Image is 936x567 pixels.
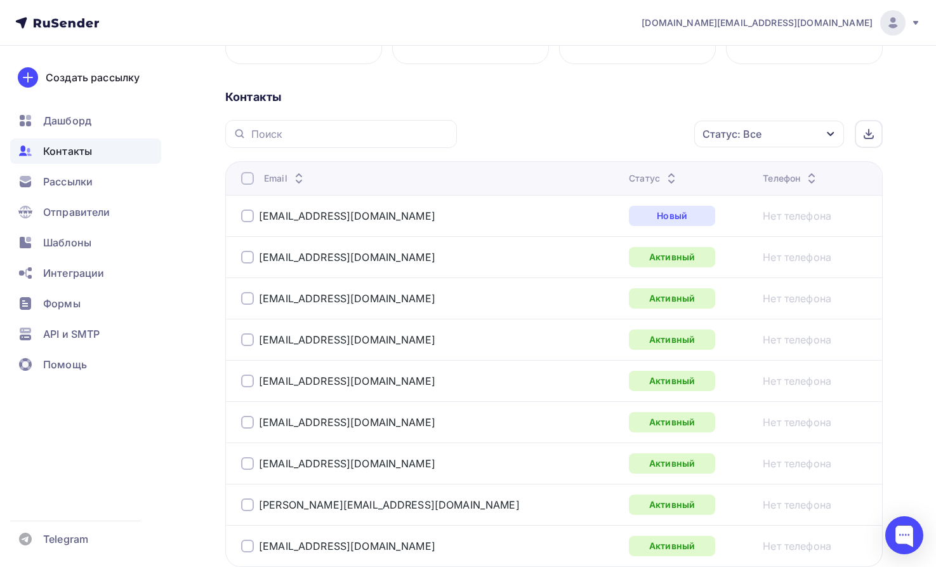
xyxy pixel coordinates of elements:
[694,120,845,148] button: Статус: Все
[763,538,831,554] a: Нет телефона
[259,210,435,222] a: [EMAIL_ADDRESS][DOMAIN_NAME]
[43,357,87,372] span: Помощь
[251,127,449,141] input: Поиск
[43,174,93,189] span: Рассылки
[763,291,831,306] a: Нет телефона
[763,415,831,430] a: Нет телефона
[43,235,91,250] span: Шаблоны
[43,204,110,220] span: Отправители
[225,90,883,105] div: Контакты
[259,540,435,552] a: [EMAIL_ADDRESS][DOMAIN_NAME]
[642,17,873,29] span: [DOMAIN_NAME][EMAIL_ADDRESS][DOMAIN_NAME]
[629,371,715,391] div: Активный
[629,330,715,350] div: Активный
[10,169,161,194] a: Рассылки
[43,113,91,128] span: Дашборд
[763,172,819,185] div: Телефон
[763,250,831,265] a: Нет телефона
[259,375,435,387] a: [EMAIL_ADDRESS][DOMAIN_NAME]
[10,291,161,316] a: Формы
[763,332,831,347] a: Нет телефона
[10,230,161,255] a: Шаблоны
[259,416,435,429] a: [EMAIL_ADDRESS][DOMAIN_NAME]
[629,453,715,474] div: Активный
[763,497,831,512] a: Нет телефона
[629,412,715,432] div: Активный
[629,536,715,556] div: Активный
[43,296,81,311] span: Формы
[763,373,831,389] a: Нет телефона
[264,172,307,185] div: Email
[629,288,715,309] div: Активный
[259,251,435,263] a: [EMAIL_ADDRESS][DOMAIN_NAME]
[629,247,715,267] div: Активный
[259,457,435,470] a: [EMAIL_ADDRESS][DOMAIN_NAME]
[43,326,100,342] span: API и SMTP
[763,456,831,471] a: Нет телефона
[642,10,921,36] a: [DOMAIN_NAME][EMAIL_ADDRESS][DOMAIN_NAME]
[10,199,161,225] a: Отправители
[46,70,140,85] div: Создать рассылку
[259,333,435,346] a: [EMAIL_ADDRESS][DOMAIN_NAME]
[43,531,88,547] span: Telegram
[43,143,92,159] span: Контакты
[629,206,715,226] div: Новый
[702,126,761,142] div: Статус: Все
[629,172,679,185] div: Статус
[10,108,161,133] a: Дашборд
[259,292,435,305] a: [EMAIL_ADDRESS][DOMAIN_NAME]
[43,265,104,281] span: Интеграции
[10,138,161,164] a: Контакты
[629,495,715,515] div: Активный
[259,498,520,511] a: [PERSON_NAME][EMAIL_ADDRESS][DOMAIN_NAME]
[763,208,831,223] a: Нет телефона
